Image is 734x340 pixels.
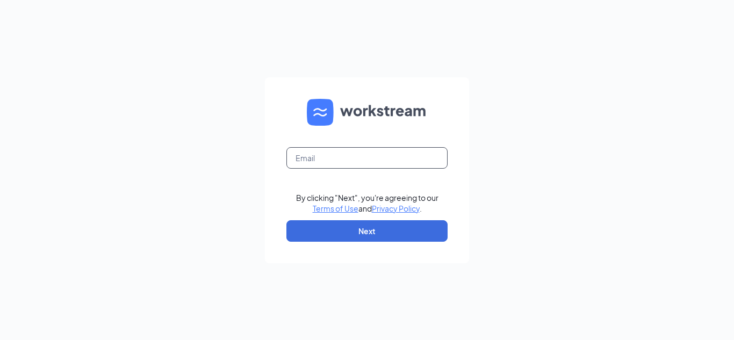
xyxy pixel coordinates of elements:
[296,192,438,214] div: By clicking "Next", you're agreeing to our and .
[313,204,358,213] a: Terms of Use
[307,99,427,126] img: WS logo and Workstream text
[286,147,448,169] input: Email
[286,220,448,242] button: Next
[372,204,420,213] a: Privacy Policy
